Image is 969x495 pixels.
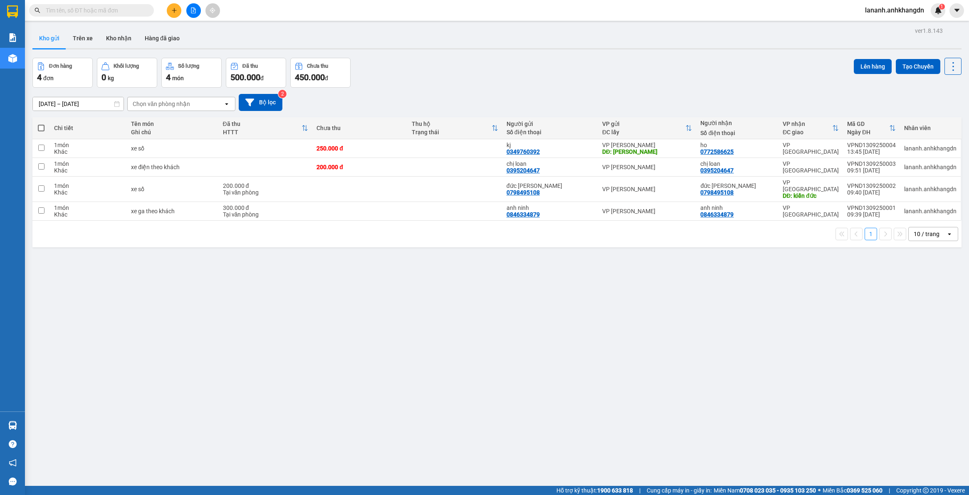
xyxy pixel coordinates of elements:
div: 0772586625 [700,148,734,155]
span: Hỗ trợ kỹ thuật: [556,486,633,495]
div: VP [GEOGRAPHIC_DATA] [783,204,839,218]
div: 250.000 đ [316,145,403,152]
div: ĐC lấy [602,129,685,135]
div: VP nhận [783,121,832,127]
div: Chưa thu [316,125,403,131]
div: Khác [54,167,123,174]
button: Đã thu500.000đ [226,58,286,88]
div: 0395204647 [700,167,734,174]
div: chị loan [507,160,594,167]
div: VPND1309250003 [847,160,896,167]
div: lananh.anhkhangdn [904,186,957,192]
span: Cung cấp máy in - giấy in: [647,486,712,495]
button: Khối lượng0kg [97,58,157,88]
span: 1 [940,4,943,10]
div: Số lượng [178,63,199,69]
span: Miền Bắc [823,486,882,495]
div: kj [507,142,594,148]
span: kg [108,75,114,81]
div: Số điện thoại [507,129,594,135]
div: xe ga theo khách [131,208,214,214]
div: VP [GEOGRAPHIC_DATA] [783,179,839,192]
span: file-add [190,7,196,13]
div: chị loan [700,160,774,167]
div: Chưa thu [307,63,328,69]
div: đức cảnh [700,182,774,189]
span: | [889,486,890,495]
div: Tại văn phòng [223,211,309,218]
div: Khác [54,148,123,155]
svg: open [946,231,953,237]
span: copyright [923,488,929,493]
div: Khác [54,189,123,196]
div: 1 món [54,204,123,211]
div: lananh.anhkhangdn [904,145,957,152]
sup: 2 [278,90,287,98]
div: 0395204647 [507,167,540,174]
div: 1 món [54,160,123,167]
div: 1 món [54,182,123,189]
svg: open [223,101,230,107]
img: warehouse-icon [8,421,17,430]
div: anh ninh [700,204,774,211]
img: warehouse-icon [8,54,17,63]
span: đ [325,75,328,81]
div: DĐ: trúc sơn [602,148,692,155]
div: 09:39 [DATE] [847,211,896,218]
div: 200.000 đ [223,182,309,189]
div: xe số [131,186,214,192]
span: 4 [37,72,42,82]
div: Đã thu [242,63,258,69]
th: Toggle SortBy [843,117,900,139]
div: 300.000 đ [223,204,309,211]
div: VP [PERSON_NAME] [602,186,692,192]
span: 4 [166,72,171,82]
span: message [9,478,17,485]
div: 0846334879 [507,211,540,218]
div: Nhân viên [904,125,957,131]
span: plus [171,7,177,13]
strong: 0708 023 035 - 0935 103 250 [740,487,816,494]
button: Kho gửi [32,28,66,48]
sup: 1 [939,4,945,10]
span: món [172,75,184,81]
button: Tạo Chuyến [896,59,940,74]
div: VPND1309250002 [847,182,896,189]
div: Khối lượng [114,63,139,69]
button: aim [205,3,220,18]
div: Số điện thoại [700,130,774,136]
div: Người nhận [700,120,774,126]
div: xe điện theo khách [131,164,214,170]
div: 09:40 [DATE] [847,189,896,196]
button: Số lượng4món [161,58,222,88]
button: Kho nhận [99,28,138,48]
div: VP [PERSON_NAME] [602,142,692,148]
div: 0349760392 [507,148,540,155]
div: ho [700,142,774,148]
span: 0 [101,72,106,82]
strong: 0369 525 060 [847,487,882,494]
div: Mã GD [847,121,889,127]
div: VPND1309250004 [847,142,896,148]
button: Lên hàng [854,59,892,74]
div: anh ninh [507,204,594,211]
span: caret-down [953,7,961,14]
div: HTTT [223,129,302,135]
button: caret-down [949,3,964,18]
button: Chưa thu450.000đ [290,58,351,88]
div: Đã thu [223,121,302,127]
th: Toggle SortBy [408,117,502,139]
div: 0798495108 [507,189,540,196]
div: 0846334879 [700,211,734,218]
div: 09:51 [DATE] [847,167,896,174]
span: ⚪️ [818,489,821,492]
div: Ngày ĐH [847,129,889,135]
img: solution-icon [8,33,17,42]
div: lananh.anhkhangdn [904,208,957,214]
span: đ [260,75,264,81]
input: Tìm tên, số ĐT hoặc mã đơn [46,6,144,15]
div: Trạng thái [412,129,492,135]
th: Toggle SortBy [779,117,843,139]
div: VP [PERSON_NAME] [602,164,692,170]
img: icon-new-feature [934,7,942,14]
